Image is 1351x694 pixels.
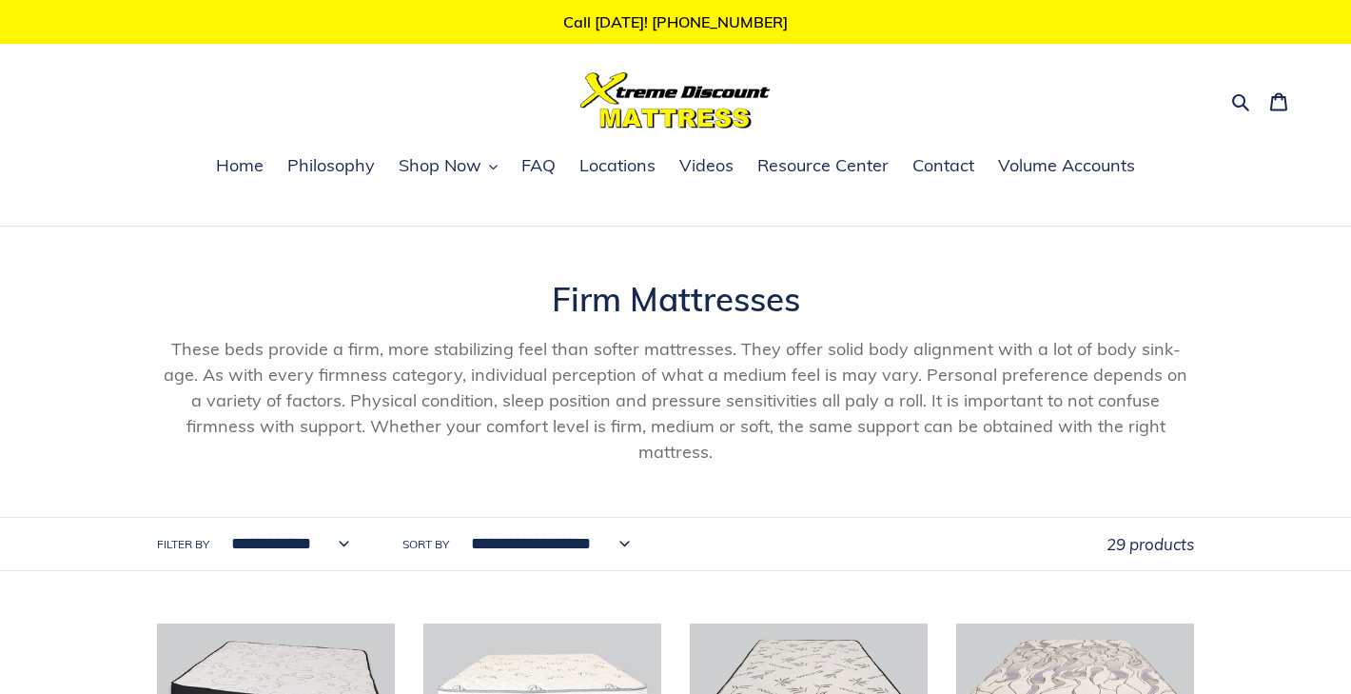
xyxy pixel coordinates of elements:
[670,152,743,181] a: Videos
[157,536,209,553] label: Filter by
[164,338,1187,463] span: These beds provide a firm, more stabilizing feel than softer mattresses. They offer solid body al...
[748,152,898,181] a: Resource Center
[679,154,734,177] span: Videos
[206,152,273,181] a: Home
[903,152,984,181] a: Contact
[521,154,556,177] span: FAQ
[402,536,449,553] label: Sort by
[912,154,974,177] span: Contact
[998,154,1135,177] span: Volume Accounts
[278,152,384,181] a: Philosophy
[580,72,771,129] img: Xtreme Discount Mattress
[579,154,656,177] span: Locations
[757,154,889,177] span: Resource Center
[512,152,565,181] a: FAQ
[389,152,507,181] button: Shop Now
[989,152,1145,181] a: Volume Accounts
[287,154,375,177] span: Philosophy
[1106,534,1194,554] span: 29 products
[216,154,264,177] span: Home
[399,154,481,177] span: Shop Now
[552,278,800,320] span: Firm Mattresses
[570,152,665,181] a: Locations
